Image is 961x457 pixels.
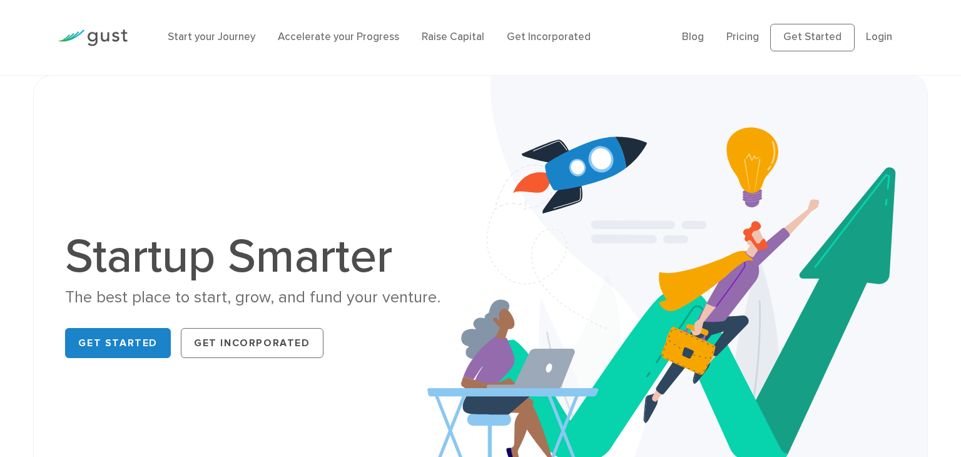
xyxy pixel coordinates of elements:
h1: Startup Smarter [65,233,471,280]
a: Get Incorporated [507,31,591,43]
a: Pricing [726,31,759,43]
img: Gust Logo [58,29,128,46]
a: Blog [682,31,704,43]
a: Raise Capital [422,31,484,43]
a: Login [866,31,892,43]
a: Get Started [770,24,855,51]
a: Start your Journey [168,31,255,43]
a: Get Incorporated [181,328,323,358]
a: Accelerate your Progress [278,31,399,43]
div: The best place to start, grow, and fund your venture. [65,287,471,309]
a: Get Started [65,328,171,358]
